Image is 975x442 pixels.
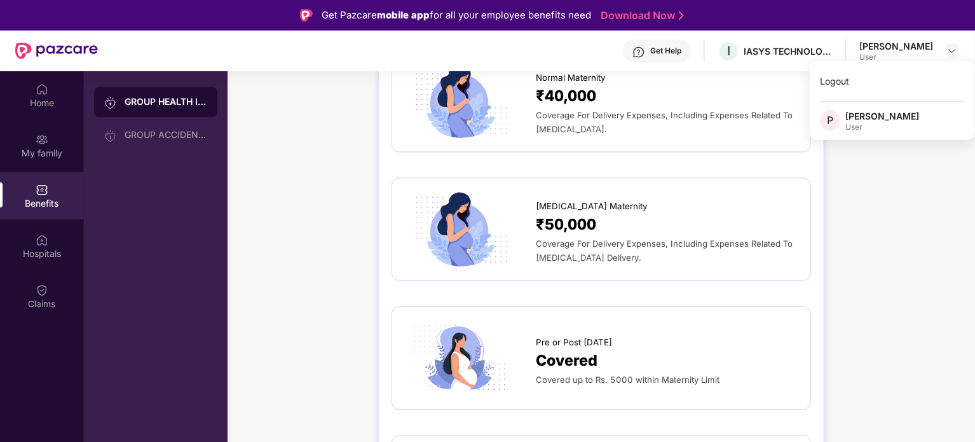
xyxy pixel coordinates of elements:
[300,9,313,22] img: Logo
[947,46,957,56] img: svg+xml;base64,PHN2ZyBpZD0iRHJvcGRvd24tMzJ4MzIiIHhtbG5zPSJodHRwOi8vd3d3LnczLm9yZy8yMDAwL3N2ZyIgd2...
[536,200,648,213] span: [MEDICAL_DATA] Maternity
[536,336,612,349] span: Pre or Post [DATE]
[845,122,919,132] div: User
[859,40,933,52] div: [PERSON_NAME]
[36,284,48,296] img: svg+xml;base64,PHN2ZyBpZD0iQ2xhaW0iIHhtbG5zPSJodHRwOi8vd3d3LnczLm9yZy8yMDAwL3N2ZyIgd2lkdGg9IjIwIi...
[377,9,430,21] strong: mobile app
[536,85,596,108] span: ₹40,000
[322,8,591,23] div: Get Pazcare for all your employee benefits need
[827,113,833,128] span: P
[536,213,596,237] span: ₹50,000
[632,46,645,59] img: svg+xml;base64,PHN2ZyBpZD0iSGVscC0zMngzMiIgeG1sbnM9Imh0dHA6Ly93d3cudzMub3JnLzIwMDAvc3ZnIiB3aWR0aD...
[536,375,719,385] span: Covered up to Rs. 5000 within Maternity Limit
[36,133,48,146] img: svg+xml;base64,PHN2ZyB3aWR0aD0iMjAiIGhlaWdodD0iMjAiIHZpZXdCb3g9IjAgMCAyMCAyMCIgZmlsbD0ibm9uZSIgeG...
[679,9,684,22] img: Stroke
[125,130,207,140] div: GROUP ACCIDENTAL INSURANCE
[845,110,919,122] div: [PERSON_NAME]
[36,233,48,246] img: svg+xml;base64,PHN2ZyBpZD0iSG9zcGl0YWxzIiB4bWxucz0iaHR0cDovL3d3dy53My5vcmcvMjAwMC9zdmciIHdpZHRoPS...
[36,83,48,95] img: svg+xml;base64,PHN2ZyBpZD0iSG9tZSIgeG1sbnM9Imh0dHA6Ly93d3cudzMub3JnLzIwMDAvc3ZnIiB3aWR0aD0iMjAiIG...
[536,349,597,373] span: Covered
[859,52,933,62] div: User
[36,183,48,196] img: svg+xml;base64,PHN2ZyBpZD0iQmVuZWZpdHMiIHhtbG5zPSJodHRwOi8vd3d3LnczLm9yZy8yMDAwL3N2ZyIgd2lkdGg9Ij...
[744,45,833,57] div: IASYS TECHNOLOGY SOLUTIONS PVT LTD
[536,110,793,134] span: Coverage For Delivery Expenses, Including Expenses Related To [MEDICAL_DATA].
[810,69,975,93] div: Logout
[125,95,207,108] div: GROUP HEALTH INSURANCE
[601,9,680,22] a: Download Now
[104,129,117,142] img: svg+xml;base64,PHN2ZyB3aWR0aD0iMjAiIGhlaWdodD0iMjAiIHZpZXdCb3g9IjAgMCAyMCAyMCIgZmlsbD0ibm9uZSIgeG...
[727,43,730,59] span: I
[405,319,515,396] img: icon
[650,46,681,56] div: Get Help
[536,238,793,263] span: Coverage For Delivery Expenses, Including Expenses Related To [MEDICAL_DATA] Delivery.
[405,62,515,139] img: icon
[536,71,606,85] span: Normal Maternity
[15,43,98,59] img: New Pazcare Logo
[405,191,515,267] img: icon
[104,96,117,109] img: svg+xml;base64,PHN2ZyB3aWR0aD0iMjAiIGhlaWdodD0iMjAiIHZpZXdCb3g9IjAgMCAyMCAyMCIgZmlsbD0ibm9uZSIgeG...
